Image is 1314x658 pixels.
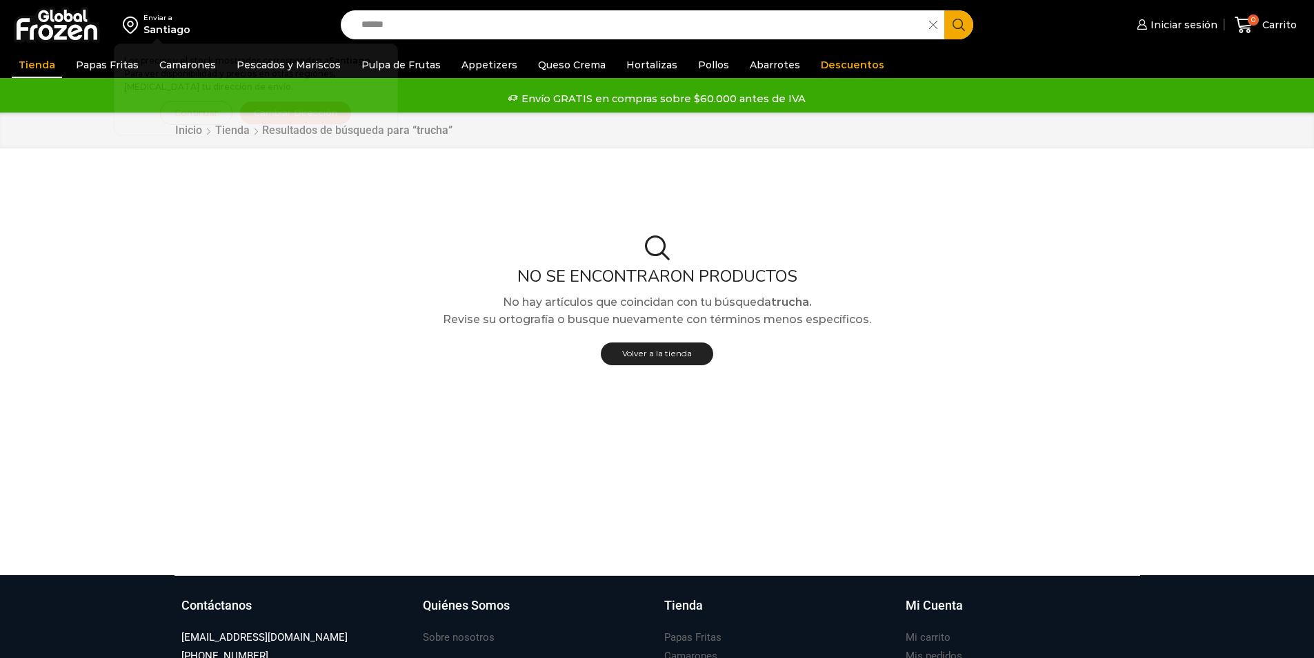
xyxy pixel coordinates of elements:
[423,628,495,647] a: Sobre nosotros
[531,52,613,78] a: Queso Crema
[423,630,495,645] h3: Sobre nosotros
[906,597,1133,628] a: Mi Cuenta
[664,630,721,645] h3: Papas Fritas
[601,342,713,365] a: Volver a la tienda
[123,13,143,37] img: address-field-icon.svg
[329,55,370,66] strong: Santiago
[181,630,348,645] h3: [EMAIL_ADDRESS][DOMAIN_NAME]
[664,597,892,628] a: Tienda
[1231,9,1300,41] a: 0 Carrito
[355,52,448,78] a: Pulpa de Frutas
[455,52,524,78] a: Appetizers
[622,348,692,358] span: Volver a la tienda
[664,628,721,647] a: Papas Fritas
[164,293,1151,329] p: No hay artículos que coincidan con tu búsqueda Revise su ortografía o busque nuevamente con térmi...
[664,597,703,615] h3: Tienda
[691,52,736,78] a: Pollos
[743,52,807,78] a: Abarrotes
[423,597,510,615] h3: Quiénes Somos
[181,597,252,615] h3: Contáctanos
[12,52,62,78] a: Tienda
[814,52,891,78] a: Descuentos
[181,628,348,647] a: [EMAIL_ADDRESS][DOMAIN_NAME]
[160,101,232,125] button: Continuar
[1133,11,1217,39] a: Iniciar sesión
[143,23,190,37] div: Santiago
[423,597,650,628] a: Quiénes Somos
[906,628,950,647] a: Mi carrito
[143,13,190,23] div: Enviar a
[944,10,973,39] button: Search button
[69,52,146,78] a: Papas Fritas
[906,630,950,645] h3: Mi carrito
[906,597,963,615] h3: Mi Cuenta
[124,54,388,94] p: Los precios y el stock mostrados corresponden a . Para ver disponibilidad y precios en otras regi...
[771,296,812,309] strong: trucha.
[619,52,684,78] a: Hortalizas
[164,267,1151,287] h2: No se encontraron productos
[1147,18,1217,32] span: Iniciar sesión
[239,101,352,125] button: Cambiar Dirección
[1259,18,1297,32] span: Carrito
[1248,14,1259,26] span: 0
[181,597,409,628] a: Contáctanos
